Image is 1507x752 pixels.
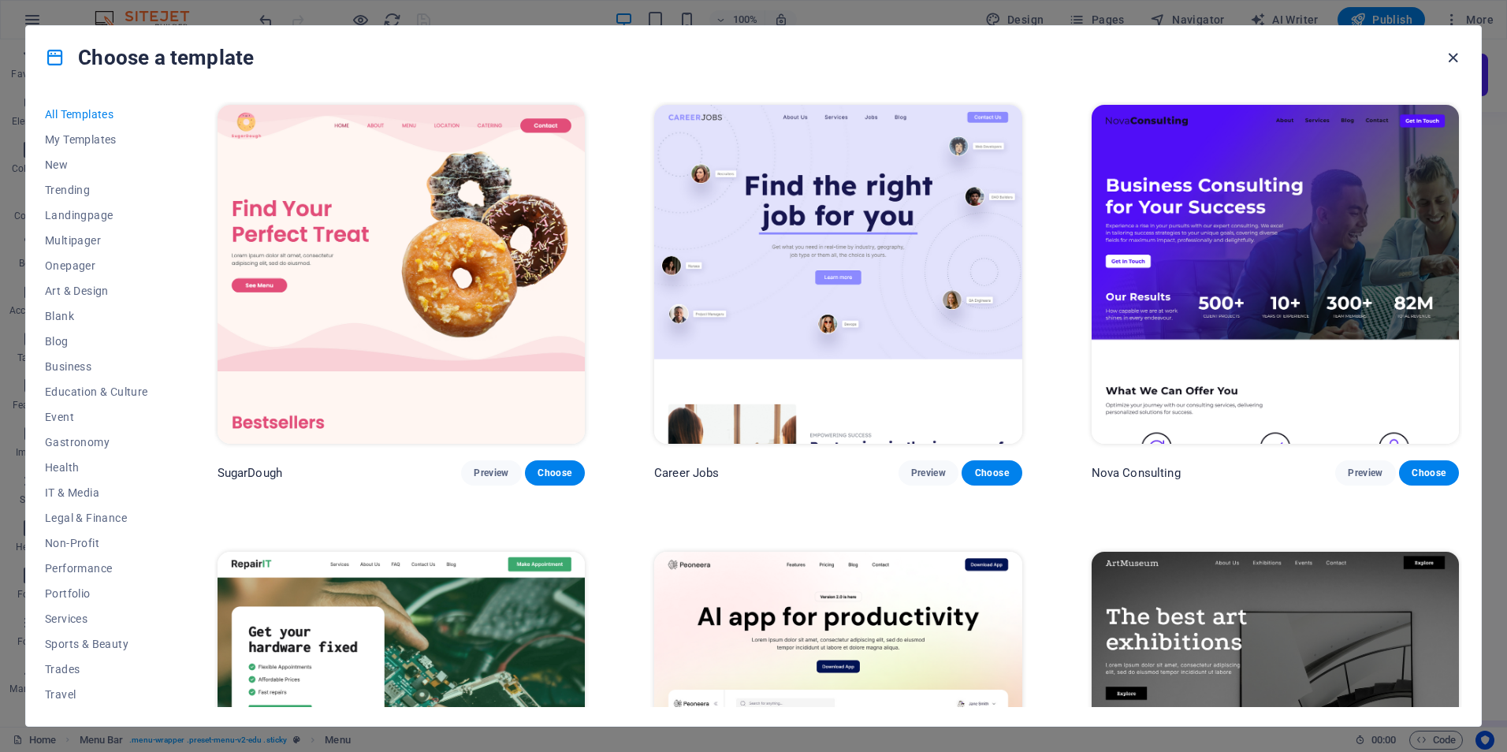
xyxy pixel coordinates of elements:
button: Blog [45,329,148,354]
button: Legal & Finance [45,505,148,530]
span: Landingpage [45,209,148,222]
span: Education & Culture [45,385,148,398]
span: New [45,158,148,171]
button: Choose [1399,460,1459,486]
button: Onepager [45,253,148,278]
button: Art & Design [45,278,148,303]
button: Sports & Beauty [45,631,148,657]
span: Services [45,612,148,625]
button: Multipager [45,228,148,253]
button: Choose [962,460,1021,486]
span: Sports & Beauty [45,638,148,650]
span: Preview [911,467,946,479]
span: IT & Media [45,486,148,499]
span: Trending [45,184,148,196]
span: Art & Design [45,285,148,297]
span: Blank [45,310,148,322]
span: Gastronomy [45,436,148,449]
span: Choose [1412,467,1446,479]
span: Preview [1348,467,1382,479]
span: Multipager [45,234,148,247]
p: SugarDough [218,465,282,481]
button: Landingpage [45,203,148,228]
button: Business [45,354,148,379]
span: Blog [45,335,148,348]
button: New [45,152,148,177]
span: Performance [45,562,148,575]
h4: Choose a template [45,45,254,70]
button: Gastronomy [45,430,148,455]
span: Health [45,461,148,474]
button: Event [45,404,148,430]
span: Trades [45,663,148,676]
button: Education & Culture [45,379,148,404]
button: Blank [45,303,148,329]
span: All Templates [45,108,148,121]
img: Career Jobs [654,105,1021,444]
p: Career Jobs [654,465,720,481]
button: Trades [45,657,148,682]
button: Services [45,606,148,631]
button: Preview [1335,460,1395,486]
span: Onepager [45,259,148,272]
span: Portfolio [45,587,148,600]
span: Legal & Finance [45,512,148,524]
p: Nova Consulting [1092,465,1181,481]
button: All Templates [45,102,148,127]
span: Business [45,360,148,373]
button: IT & Media [45,480,148,505]
button: Choose [525,460,585,486]
button: Travel [45,682,148,707]
button: Portfolio [45,581,148,606]
button: Trending [45,177,148,203]
span: Preview [474,467,508,479]
img: SugarDough [218,105,585,444]
span: Non-Profit [45,537,148,549]
span: My Templates [45,133,148,146]
button: Health [45,455,148,480]
button: Preview [461,460,521,486]
button: Non-Profit [45,530,148,556]
span: Travel [45,688,148,701]
img: Nova Consulting [1092,105,1459,444]
span: Choose [974,467,1009,479]
button: My Templates [45,127,148,152]
button: Preview [899,460,958,486]
span: Choose [538,467,572,479]
button: Performance [45,556,148,581]
span: Event [45,411,148,423]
